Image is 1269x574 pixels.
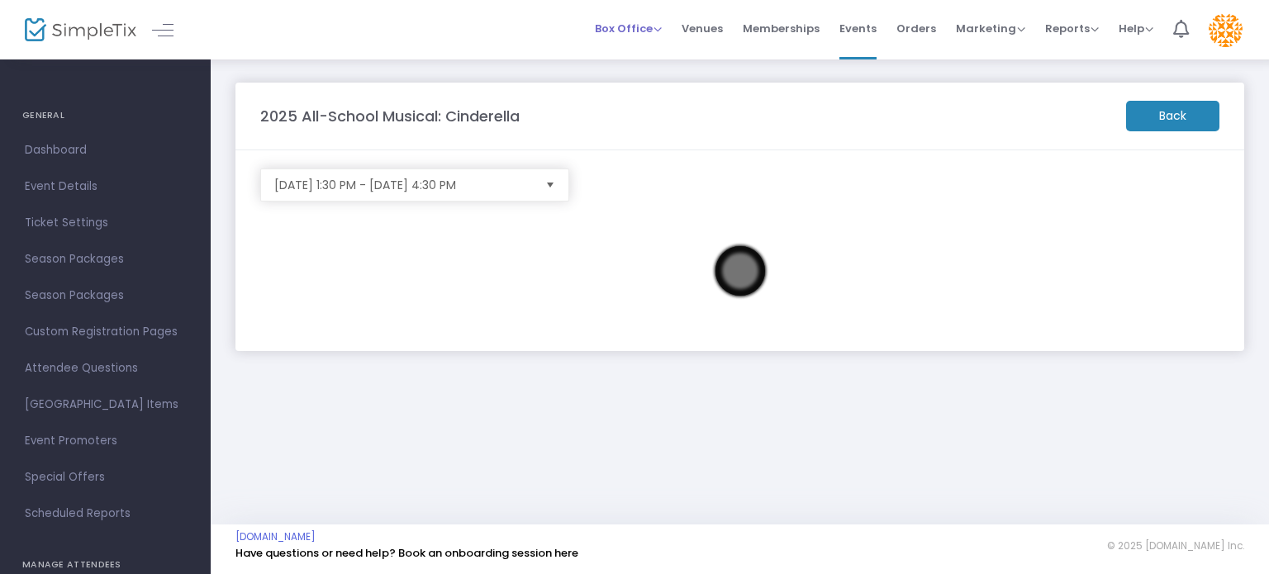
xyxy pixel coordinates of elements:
[1107,539,1244,553] span: © 2025 [DOMAIN_NAME] Inc.
[1045,21,1099,36] span: Reports
[25,467,186,488] span: Special Offers
[1119,21,1153,36] span: Help
[25,358,186,379] span: Attendee Questions
[896,7,936,50] span: Orders
[1126,101,1219,131] m-button: Back
[25,176,186,197] span: Event Details
[25,212,186,234] span: Ticket Settings
[25,503,186,524] span: Scheduled Reports
[839,7,877,50] span: Events
[274,177,532,193] span: [DATE] 1:30 PM - [DATE] 4:30 PM
[25,430,186,452] span: Event Promoters
[235,545,578,561] a: Have questions or need help? Book an onboarding session here
[25,249,186,270] span: Season Packages
[539,169,562,201] button: Select
[22,99,188,132] h4: GENERAL
[260,105,520,127] m-panel-title: 2025 All-School Musical: Cinderella
[682,7,723,50] span: Venues
[956,21,1025,36] span: Marketing
[25,285,186,306] span: Season Packages
[25,394,186,415] span: [GEOGRAPHIC_DATA] Items
[235,530,316,543] a: [DOMAIN_NAME]
[743,7,820,50] span: Memberships
[595,21,662,36] span: Box Office
[25,140,186,161] span: Dashboard
[260,209,1219,333] iframe: seating chart
[25,321,186,343] span: Custom Registration Pages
